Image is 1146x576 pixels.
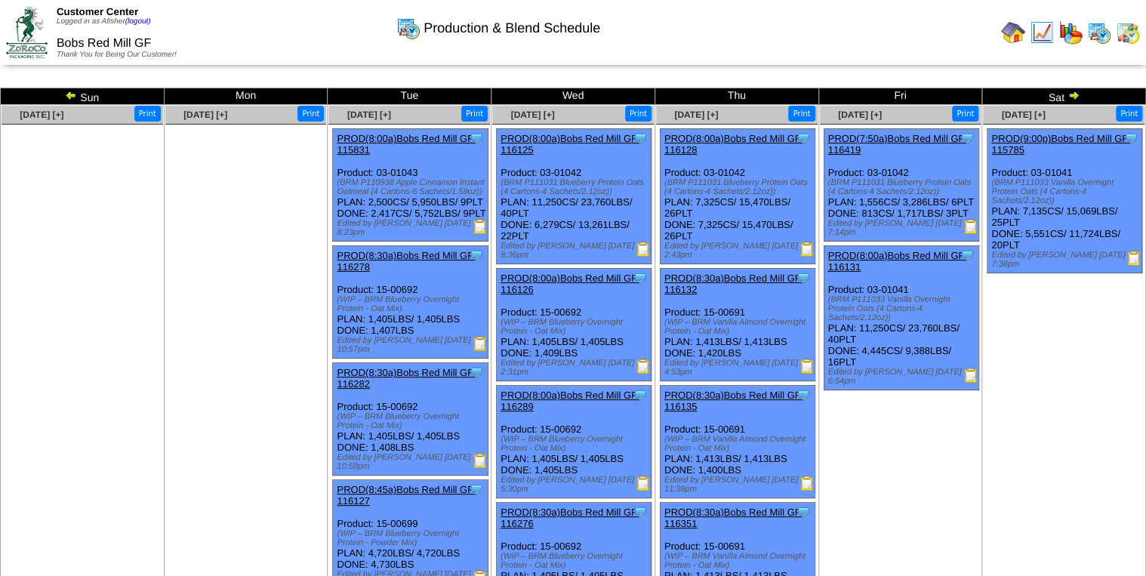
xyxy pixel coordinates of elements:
td: Tue [328,88,491,105]
td: Thu [655,88,818,105]
img: Production Report [799,359,815,374]
img: Tooltip [796,270,811,285]
button: Print [461,106,488,122]
div: Edited by [PERSON_NAME] [DATE] 5:30pm [501,476,651,494]
a: PROD(8:30a)Bobs Red Mill GF-116282 [337,367,476,390]
a: PROD(8:45a)Bobs Red Mill GF-116127 [337,484,476,507]
img: ZoRoCo_Logo(Green%26Foil)%20jpg.webp [6,7,48,57]
a: [DATE] [+] [183,109,227,120]
div: Product: 15-00692 PLAN: 1,405LBS / 1,405LBS DONE: 1,405LBS [497,386,652,498]
button: Print [1116,106,1142,122]
img: Tooltip [469,248,484,263]
img: Tooltip [796,504,811,519]
div: (BRM P111031 Blueberry Protein Oats (4 Cartons-4 Sachets/2.12oz)) [828,178,978,196]
img: Tooltip [796,387,811,402]
img: calendarinout.gif [1116,20,1140,45]
div: Product: 15-00692 PLAN: 1,405LBS / 1,405LBS DONE: 1,408LBS [333,363,488,476]
img: Production Report [473,336,488,351]
a: PROD(9:00p)Bobs Red Mill GF-115785 [991,133,1131,156]
div: Product: 03-01043 PLAN: 2,500CS / 5,950LBS / 9PLT DONE: 2,417CS / 5,752LBS / 9PLT [333,129,488,242]
a: PROD(8:00a)Bobs Red Mill GF-116289 [501,390,640,412]
div: (BRM P111033 Vanilla Overnight Protein Oats (4 Cartons-4 Sachets/2.12oz)) [828,295,978,322]
div: Product: 03-01041 PLAN: 11,250CS / 23,760LBS / 40PLT DONE: 4,445CS / 9,388LBS / 16PLT [824,246,978,390]
span: [DATE] [+] [347,109,391,120]
img: calendarprod.gif [396,16,421,40]
div: Edited by [PERSON_NAME] [DATE] 10:58pm [337,453,487,471]
img: calendarprod.gif [1087,20,1111,45]
img: Production Report [799,476,815,491]
div: Edited by [PERSON_NAME] [DATE] 7:38pm [991,251,1141,269]
a: PROD(8:00a)Bobs Red Mill GF-116128 [664,133,804,156]
button: Print [134,106,161,122]
div: (WIP – BRM Blueberry Overnight Protein - Oat Mix) [501,318,651,336]
img: Production Report [963,219,978,234]
div: Edited by [PERSON_NAME] [DATE] 10:57pm [337,336,487,354]
img: Tooltip [1123,131,1138,146]
a: PROD(8:00a)Bobs Red Mill GF-116126 [501,273,640,295]
img: arrowright.gif [1067,89,1080,101]
img: Tooltip [960,248,975,263]
td: Mon [164,88,328,105]
div: (WIP – BRM Blueberry Overnight Protein - Oat Mix) [501,435,651,453]
a: PROD(8:30a)Bobs Red Mill GF-116135 [664,390,804,412]
div: Edited by [PERSON_NAME] [DATE] 11:38pm [664,476,815,494]
span: [DATE] [+] [838,109,882,120]
div: Edited by [PERSON_NAME] [DATE] 8:23pm [337,219,487,237]
button: Print [788,106,815,122]
a: [DATE] [+] [20,109,63,120]
span: Customer Center [57,6,138,17]
div: Edited by [PERSON_NAME] [DATE] 6:54pm [828,368,978,386]
img: Tooltip [633,270,648,285]
a: (logout) [125,17,151,26]
span: Production & Blend Schedule [424,20,600,36]
button: Print [952,106,978,122]
div: Product: 15-00691 PLAN: 1,413LBS / 1,413LBS DONE: 1,420LBS [660,269,815,381]
img: Tooltip [469,365,484,380]
a: PROD(8:00a)Bobs Red Mill GF-116131 [828,250,968,273]
a: PROD(8:00a)Bobs Red Mill GF-115831 [337,133,476,156]
div: (WIP – BRM Blueberry Overnight Protein - Oat Mix) [501,552,651,570]
td: Fri [818,88,982,105]
span: [DATE] [+] [1002,109,1046,120]
img: Production Report [473,219,488,234]
div: (WIP – BRM Vanilla Almond Overnight Protein - Oat Mix) [664,318,815,336]
div: (WIP – BRM Vanilla Almond Overnight Protein - Oat Mix) [664,552,815,570]
img: Production Report [636,242,651,257]
img: Tooltip [960,131,975,146]
a: PROD(8:30a)Bobs Red Mill GF-116132 [664,273,804,295]
div: Edited by [PERSON_NAME] [DATE] 8:36pm [501,242,651,260]
div: Edited by [PERSON_NAME] [DATE] 2:31pm [501,359,651,377]
div: Product: 15-00691 PLAN: 1,413LBS / 1,413LBS DONE: 1,400LBS [660,386,815,498]
div: Product: 03-01042 PLAN: 7,325CS / 15,470LBS / 26PLT DONE: 7,325CS / 15,470LBS / 26PLT [660,129,815,264]
img: home.gif [1001,20,1025,45]
button: Print [625,106,652,122]
div: Product: 03-01041 PLAN: 7,135CS / 15,069LBS / 25PLT DONE: 5,551CS / 11,724LBS / 20PLT [987,129,1142,273]
img: Tooltip [469,131,484,146]
a: PROD(8:30a)Bobs Red Mill GF-116351 [664,507,804,529]
div: Edited by [PERSON_NAME] [DATE] 2:43pm [664,242,815,260]
img: Production Report [473,453,488,468]
td: Sat [982,88,1146,105]
div: (BRM P111031 Blueberry Protein Oats (4 Cartons-4 Sachets/2.12oz)) [664,178,815,196]
img: Tooltip [633,131,648,146]
a: [DATE] [+] [674,109,718,120]
img: Tooltip [796,131,811,146]
a: [DATE] [+] [510,109,554,120]
button: Print [297,106,324,122]
img: line_graph.gif [1030,20,1054,45]
a: PROD(8:30a)Bobs Red Mill GF-116278 [337,250,476,273]
a: PROD(7:50a)Bobs Red Mill GF-116419 [828,133,968,156]
div: (BRM P111033 Vanilla Overnight Protein Oats (4 Cartons-4 Sachets/2.12oz)) [991,178,1141,205]
img: graph.gif [1058,20,1083,45]
img: arrowleft.gif [65,89,77,101]
div: (BRM P111031 Blueberry Protein Oats (4 Cartons-4 Sachets/2.12oz)) [501,178,651,196]
img: Tooltip [633,387,648,402]
div: Product: 03-01042 PLAN: 11,250CS / 23,760LBS / 40PLT DONE: 6,279CS / 13,261LBS / 22PLT [497,129,652,264]
img: Production Report [1126,251,1141,266]
img: Production Report [963,368,978,383]
td: Wed [491,88,655,105]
